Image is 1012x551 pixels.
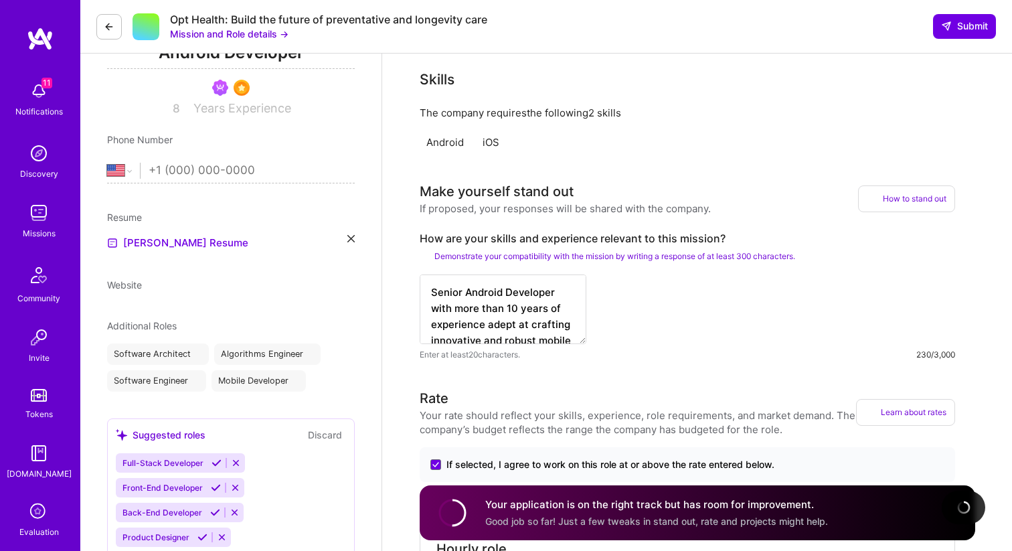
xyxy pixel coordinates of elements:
div: Make yourself stand out [420,181,574,202]
div: Rate [420,388,448,408]
i: icon Close [197,351,202,357]
i: icon SelectionTeam [26,499,52,525]
img: SelectionTeam [234,80,250,96]
img: Resume [107,238,118,248]
i: icon SuggestedTeams [116,429,127,441]
i: icon LeftArrowDark [104,21,114,32]
div: Invite [29,351,50,365]
img: teamwork [25,200,52,226]
div: How to stand out [858,185,955,212]
span: Good job so far! Just a few tweaks in stand out, rate and projects might help. [485,516,828,527]
div: [DOMAIN_NAME] [7,467,72,481]
div: Software Architect [107,343,209,365]
div: Evaluation [19,525,59,539]
span: If selected, I agree to work on this role at or above the rate entered below. [446,458,774,471]
span: Website [107,279,142,291]
i: icon BookOpen [865,408,873,416]
img: bell [25,78,52,104]
div: 230/3,000 [916,347,955,362]
i: Reject [217,532,227,542]
div: Mobile Developer [212,370,307,392]
textarea: Senior Android Developer with more than 10 years of experience adept at crafting innovative and r... [420,274,586,344]
div: Software Engineer [107,370,206,392]
span: Android Developer [107,42,355,69]
button: Submit [933,14,996,38]
span: iOS [483,136,499,149]
span: Submit [941,19,988,33]
i: Check [420,251,429,260]
input: +1 (000) 000-0000 [149,151,355,190]
div: Tokens [25,407,53,421]
div: Opt Health: Build the future of preventative and longevity care [170,13,487,27]
i: icon Close [294,378,300,384]
i: Reject [230,483,240,493]
img: tokens [31,389,47,402]
a: [PERSON_NAME] Resume [107,235,248,251]
input: XX [171,101,188,116]
span: Front-End Developer [122,483,203,493]
span: Years Experience [193,101,291,115]
i: Accept [210,507,220,518]
i: icon BookOpen [867,195,875,203]
span: Enter at least 20 characters. [420,347,520,362]
i: icon SendLight [941,21,952,31]
img: guide book [25,440,52,467]
div: Learn about rates [856,399,955,426]
span: Additional Roles [107,320,177,331]
img: loading [956,500,971,515]
img: Been on Mission [212,80,228,96]
div: Notifications [15,104,63,119]
div: Skills [420,70,454,90]
div: If proposed, your responses will be shared with the company. [420,202,711,216]
div: Discovery [20,167,58,181]
span: 11 [41,78,52,88]
i: Accept [197,532,207,542]
div: The company requires the following 2 skills [420,106,975,120]
span: Full-Stack Developer [122,458,203,468]
div: Missions [23,226,56,240]
i: Reject [230,507,240,518]
div: Suggested roles [116,428,205,442]
button: Mission and Role details → [170,27,288,41]
div: Community [17,291,60,305]
div: Algorithms Engineer [214,343,321,365]
span: Android [426,136,464,149]
i: icon Close [309,351,315,357]
div: Your rate should reflect your skills, experience, role requirements, and market demand. The compa... [420,408,856,437]
img: Community [23,259,55,291]
span: Demonstrate your compatibility with the mission by writing a response of at least 300 characters. [434,251,795,261]
i: Reject [231,458,241,468]
span: Phone Number [107,134,173,145]
img: logo [27,27,54,51]
span: Back-End Developer [122,507,202,518]
i: icon Close [194,378,199,384]
img: discovery [25,140,52,167]
label: How are your skills and experience relevant to this mission? [420,232,955,246]
img: Invite [25,324,52,351]
i: icon Close [347,235,355,242]
button: Discard [304,427,346,443]
i: Accept [211,483,221,493]
h4: Your application is on the right track but has room for improvement. [485,497,828,511]
span: Product Designer [122,532,189,542]
i: Accept [212,458,222,468]
span: Resume [107,212,142,223]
